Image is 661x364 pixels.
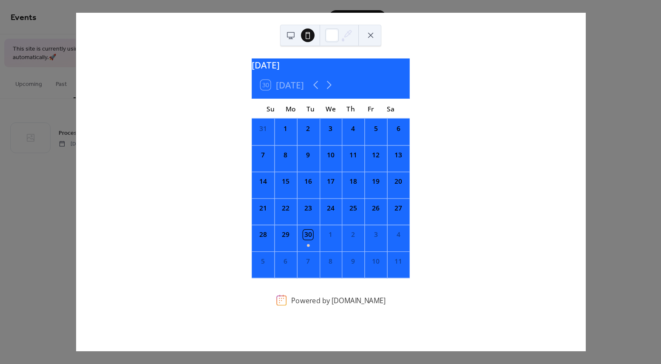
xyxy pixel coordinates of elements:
div: 21 [258,203,268,213]
div: Mo [281,99,301,119]
div: 13 [394,150,403,160]
div: Sa [381,99,401,119]
div: 9 [348,256,358,266]
div: We [321,99,340,119]
div: 1 [326,230,335,239]
div: 5 [258,256,268,266]
div: Su [261,99,281,119]
div: 15 [281,177,290,187]
div: 20 [394,177,403,187]
div: 2 [303,124,313,134]
div: 4 [348,124,358,134]
div: 10 [326,150,335,160]
div: 9 [303,150,313,160]
div: 19 [371,177,380,187]
div: 31 [258,124,268,134]
div: 29 [281,230,290,239]
div: 12 [371,150,380,160]
div: 3 [371,230,380,239]
div: 10 [371,256,380,266]
div: 24 [326,203,335,213]
div: 7 [258,150,268,160]
div: 28 [258,230,268,239]
div: 22 [281,203,290,213]
div: 25 [348,203,358,213]
div: Tu [301,99,321,119]
div: 11 [394,256,403,266]
div: Powered by [291,296,386,305]
div: 6 [281,256,290,266]
div: 23 [303,203,313,213]
div: 1 [281,124,290,134]
div: 18 [348,177,358,187]
div: 5 [371,124,380,134]
div: 8 [281,150,290,160]
div: 6 [394,124,403,134]
div: Th [341,99,361,119]
div: 26 [371,203,380,213]
div: 16 [303,177,313,187]
a: [DOMAIN_NAME] [332,296,386,305]
div: 14 [258,177,268,187]
div: 11 [348,150,358,160]
div: 7 [303,256,313,266]
div: [DATE] [252,58,410,71]
div: 4 [394,230,403,239]
div: 2 [348,230,358,239]
div: 3 [326,124,335,134]
div: Fr [361,99,381,119]
div: 30 [303,230,313,239]
div: 8 [326,256,335,266]
div: 27 [394,203,403,213]
div: 17 [326,177,335,187]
